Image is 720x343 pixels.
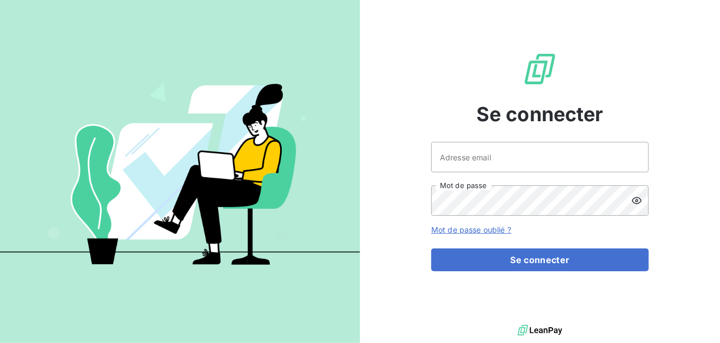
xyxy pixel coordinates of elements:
a: Mot de passe oublié ? [431,225,511,234]
input: placeholder [431,142,649,172]
img: Logo LeanPay [523,52,557,86]
button: Se connecter [431,248,649,271]
span: Se connecter [476,99,604,129]
img: logo [518,322,562,339]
